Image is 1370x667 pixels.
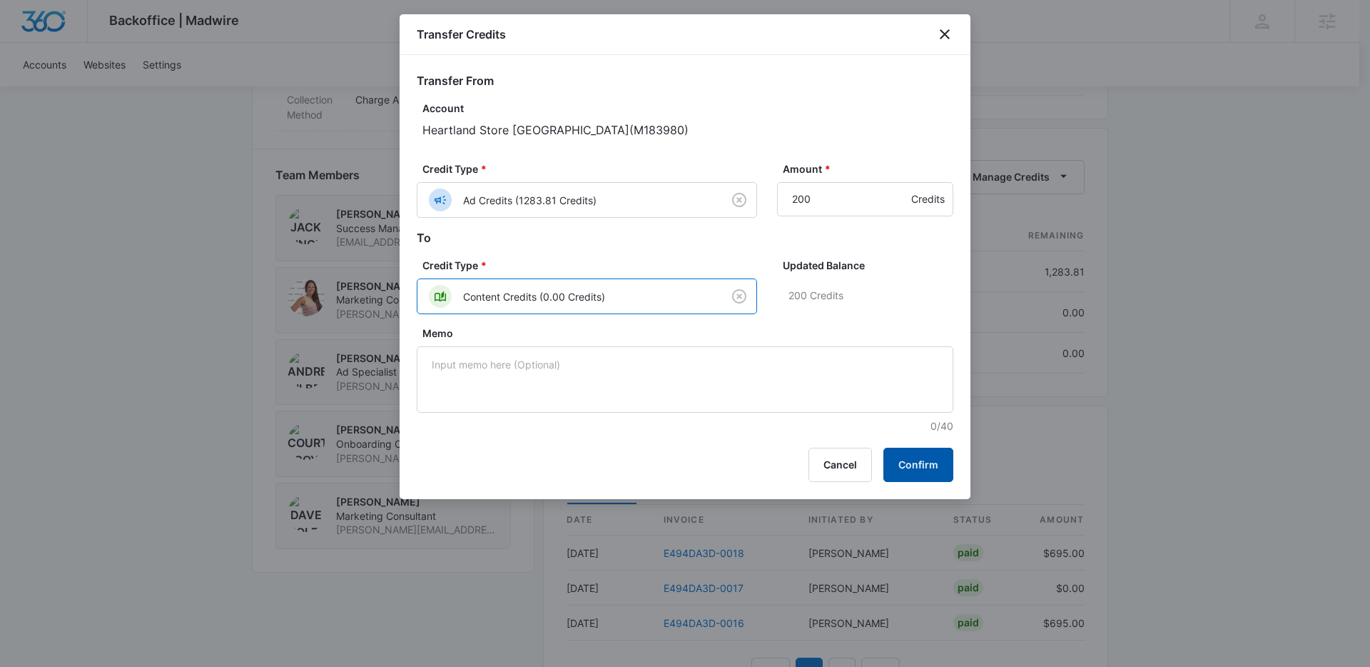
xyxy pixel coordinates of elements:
h1: Transfer Credits [417,26,506,43]
label: Credit Type [422,161,763,176]
p: 0/40 [422,418,953,433]
img: website_grey.svg [23,37,34,49]
div: Domain Overview [54,84,128,94]
img: tab_keywords_by_traffic_grey.svg [142,83,153,94]
img: logo_orange.svg [23,23,34,34]
h2: To [417,229,953,246]
p: Heartland Store [GEOGRAPHIC_DATA] ( M183980 ) [422,121,953,139]
label: Memo [422,326,959,341]
button: Clear [728,285,751,308]
button: Clear [728,189,751,211]
p: 200 Credits [788,279,953,313]
p: Content Credits (0.00 Credits) [463,289,605,304]
div: v 4.0.25 [40,23,70,34]
p: Ad Credits (1283.81 Credits) [463,193,597,208]
h2: Transfer From [417,72,953,89]
div: Credits [911,182,945,216]
button: Confirm [883,448,953,482]
label: Amount [783,161,959,176]
button: close [936,26,953,43]
img: tab_domain_overview_orange.svg [39,83,50,94]
div: Keywords by Traffic [158,84,240,94]
button: Cancel [808,448,872,482]
label: Credit Type [422,258,763,273]
p: Account [422,101,953,116]
div: Domain: [DOMAIN_NAME] [37,37,157,49]
label: Updated Balance [783,258,959,273]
